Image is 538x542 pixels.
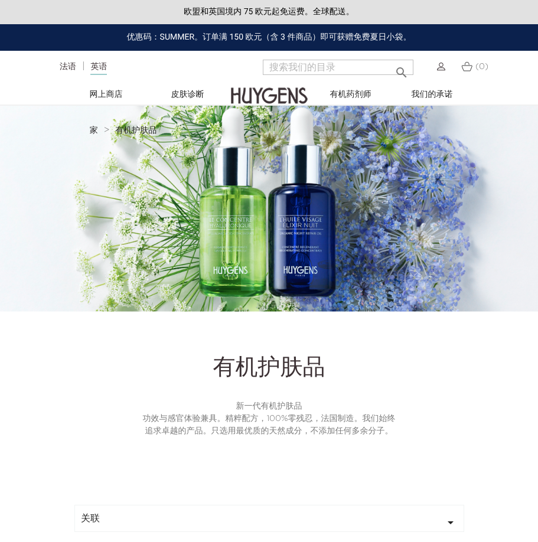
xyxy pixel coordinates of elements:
input: 搜索 [263,60,413,75]
font:  [444,516,458,530]
font: 功效与感官体验兼具。精粹配方，100%零残忍，法国制造。我们始终追求卓越的产品。只选用最优质的天然成分，不添加任何多余分子。 [142,414,395,435]
font: 有机药剂师 [330,90,371,99]
font: (0) [475,63,488,71]
a: 家 [90,126,101,135]
a: 有机护肤品 [115,126,156,135]
font: 网上商店 [90,90,123,99]
font: 英语 [90,63,107,71]
font: | [82,62,85,71]
a: 我们的承诺 [392,89,473,101]
a: 皮肤诊断 [147,89,229,101]
button: 关联 [74,505,464,532]
a: 有机药剂师 [310,89,392,101]
font: 新一代有机护肤品 [236,402,302,410]
font: 皮肤诊断 [171,90,204,99]
font: 有机护肤品 [213,357,325,380]
font:  [394,66,409,80]
font: 家 [90,126,98,135]
button:  [391,56,412,72]
font: 关联 [81,514,100,523]
font: 我们的承诺 [412,90,453,99]
a: 法语 [60,63,76,71]
font: 优惠码：SUMMER。订单满 150 欧元（含 3 件商品）即可获赠免费夏日小袋。 [127,32,412,42]
a: 英语 [90,63,107,75]
a: 网上商店 [66,89,147,101]
font: 欧盟和英国境内 75 欧元起免运费。全球配送。 [184,7,354,17]
img: 惠更斯 [231,68,308,110]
